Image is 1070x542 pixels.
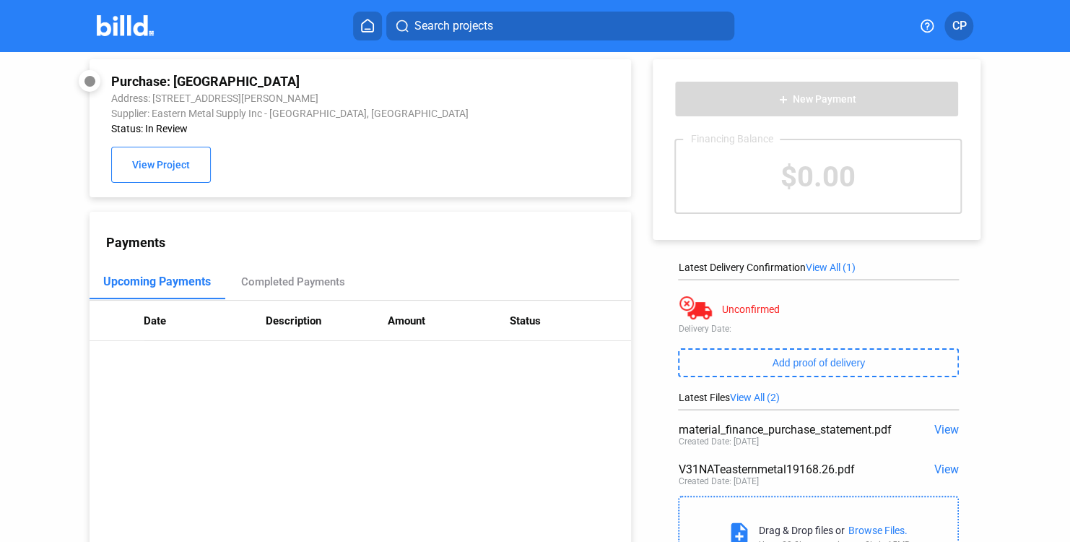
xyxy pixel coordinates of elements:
[683,133,780,145] div: Financing Balance
[678,476,758,486] div: Created Date: [DATE]
[266,301,388,341] th: Description
[674,81,959,117] button: New Payment
[111,123,510,134] div: Status: In Review
[678,423,902,436] div: material_finance_purchase_statement.pdf
[934,423,959,436] span: View
[386,12,734,40] button: Search projects
[106,235,631,250] div: Payments
[678,463,902,476] div: V31NATeasternmetal19168.26.pdf
[678,324,959,334] div: Delivery Date:
[805,262,855,273] span: View All (1)
[729,392,779,403] span: View All (2)
[103,275,211,288] div: Upcoming Payments
[510,301,632,341] th: Status
[848,525,908,536] div: Browse Files.
[678,262,959,273] div: Latest Delivery Confirmation
[111,74,510,89] div: Purchase: [GEOGRAPHIC_DATA]
[721,304,779,315] div: Unconfirmed
[111,147,211,183] button: View Project
[678,392,959,403] div: Latest Files
[414,17,492,35] span: Search projects
[144,301,266,341] th: Date
[132,160,190,171] span: View Project
[778,94,789,106] mat-icon: add
[97,15,154,36] img: Billd Company Logo
[759,525,845,536] div: Drag & Drop files or
[793,94,856,106] span: New Payment
[952,17,966,35] span: CP
[676,140,960,212] div: $0.00
[678,436,758,447] div: Created Date: [DATE]
[388,301,510,341] th: Amount
[240,275,344,288] div: Completed Payments
[772,357,864,369] span: Add proof of delivery
[111,108,510,119] div: Supplier: Eastern Metal Supply Inc - [GEOGRAPHIC_DATA], [GEOGRAPHIC_DATA]
[111,93,510,104] div: Address: [STREET_ADDRESS][PERSON_NAME]
[944,12,973,40] button: CP
[678,348,959,377] button: Add proof of delivery
[934,463,959,476] span: View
